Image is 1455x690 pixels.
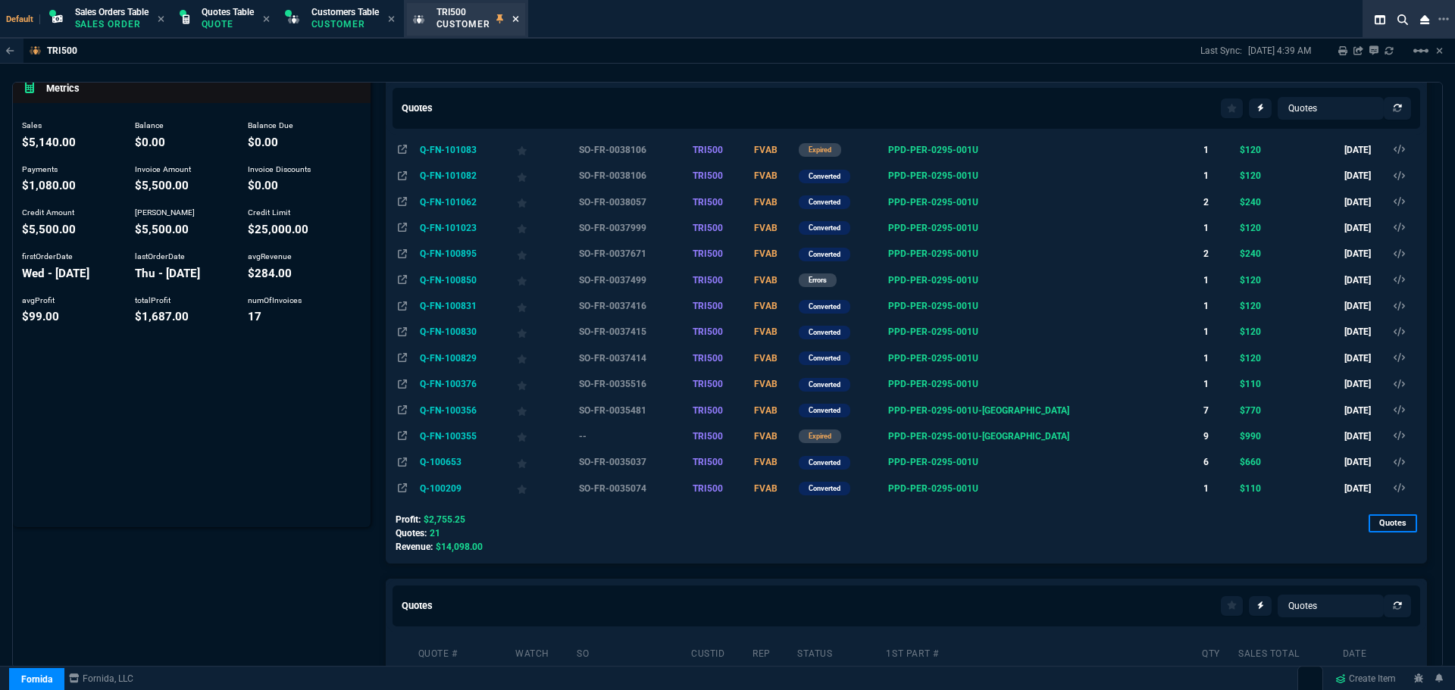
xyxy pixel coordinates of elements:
span: firstOrderDate [22,251,73,261]
td: 1 [1201,163,1238,189]
td: SO-FR-0037499 [576,267,690,293]
nx-icon: Open In Opposite Panel [398,301,407,311]
nx-fornida-value: KOFAX Power PDF 4.0 Advanced (Non-Volume, Boxed) [888,247,1199,261]
td: FVAB [752,215,796,241]
div: Add to Watchlist [517,295,574,317]
td: SO-FR-0037416 [576,293,690,319]
td: TRI500 [690,663,752,688]
div: Add to Watchlist [517,373,574,395]
span: balanceDue [248,136,278,149]
td: Q-FN-100830 [418,319,515,345]
td: SO-FR-0037414 [576,345,690,371]
td: [DATE] [1342,397,1391,423]
div: Add to Watchlist [517,426,574,447]
a: Create Item [1329,667,1402,690]
td: FVAB [752,163,796,189]
nx-icon: Open In Opposite Panel [398,275,407,286]
span: PPD-PER-0295-001U [888,248,978,259]
nx-fornida-value: KOFAX Power PDF 4.0 Advanced (Non-Volume, Boxed) [888,143,1199,157]
nx-fornida-value: KOFAX Power PDF 4.0 Advanced (Non-Volume, Boxed) [888,482,1199,495]
td: Q-100209 [418,476,515,501]
td: [DATE] [1342,267,1391,293]
td: TRI500 [690,476,752,501]
span: PPD-PER-0295-001U [888,379,978,389]
span: $14,098.00 [436,542,483,552]
span: Quotes Table [202,7,254,17]
nx-fornida-value: undefined [888,377,1199,391]
span: PPD-PER-0295-001U-[GEOGRAPHIC_DATA] [888,405,1069,416]
nx-icon: Open In Opposite Panel [398,248,407,259]
span: Revenue: [396,542,433,552]
td: SO-FR-0035516 [576,371,690,397]
h5: Metrics [46,81,365,95]
span: 21 [430,528,440,539]
span: totalProfit [135,310,189,323]
nx-icon: Open New Tab [1438,12,1449,27]
td: [DATE] [1342,241,1391,267]
td: [DATE] [1342,449,1391,475]
td: $660 [1238,449,1342,475]
h5: Quotes [402,598,433,613]
a: Hide Workbench [1436,45,1443,57]
td: 1 [1201,319,1238,345]
th: Rep [752,642,796,663]
td: FVAB [752,449,796,475]
td: FVAB [752,241,796,267]
td: [DATE] [1342,163,1391,189]
td: Q-FN-101062 [418,189,515,214]
td: Q-FN-100850 [418,267,515,293]
td: SO-FR-0038057 [576,189,690,214]
nx-icon: Close Tab [158,14,164,26]
span: [PERSON_NAME] [135,208,195,217]
td: $120 [1238,267,1342,293]
td: [DATE] [1342,293,1391,319]
td: TRI500 [690,397,752,423]
nx-fornida-value: KOFAX Power PDF 4.0 Advanced [888,404,1199,417]
span: Invoice Discounts [248,164,311,174]
td: SO-FR-0035481 [576,397,690,423]
td: 60 [1201,663,1238,688]
nx-fornida-value: KOFAX Power PDF 4.0 Advanced (Non-Volume, Boxed) [888,195,1199,209]
span: numOfInvoices [248,295,302,305]
span: PPD-PER-0295-001U-[GEOGRAPHIC_DATA] [888,431,1069,442]
div: Add to Watchlist [517,451,574,473]
td: Q-FN-100829 [418,345,515,371]
nx-icon: Open In Opposite Panel [398,170,407,181]
td: $8,400 [1238,663,1342,688]
td: FVAB [752,137,796,163]
span: $2,755.25 [424,514,465,525]
td: FVAB [752,663,796,688]
div: Add to Watchlist [517,400,574,421]
td: $120 [1238,137,1342,163]
p: Last Sync: [1200,45,1248,57]
th: CustId [690,642,752,663]
td: TRI500 [690,215,752,241]
td: [DATE] [1342,137,1391,163]
td: Q-FN-100356 [418,397,515,423]
td: 1 [1201,215,1238,241]
span: Payments [22,164,58,174]
span: balance [135,136,165,149]
div: Add to Watchlist [517,139,574,161]
span: Quotes: [396,528,427,539]
span: Default [6,14,40,24]
nx-icon: Open In Opposite Panel [398,405,407,416]
nx-icon: Close Workbench [1414,11,1435,29]
th: 1st Part # [885,642,1201,663]
td: Q-FN-100895 [418,241,515,267]
p: expired [809,430,831,442]
span: Customers Table [311,7,379,17]
td: SO-FR-0037671 [576,241,690,267]
nx-icon: Open In Opposite Panel [398,197,407,208]
span: debitAmount [135,223,189,236]
td: TRI500 [690,189,752,214]
span: PPD-PER-0295-001U [888,353,978,364]
span: lastOrderDate [135,267,200,280]
td: FVAB [752,189,796,214]
span: creditLimit [248,223,308,236]
nx-icon: Close Tab [388,14,395,26]
td: FVAB [752,319,796,345]
span: Invoice Amount [135,164,191,174]
nx-icon: Search [1391,11,1414,29]
div: Add to Watchlist [517,165,574,186]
